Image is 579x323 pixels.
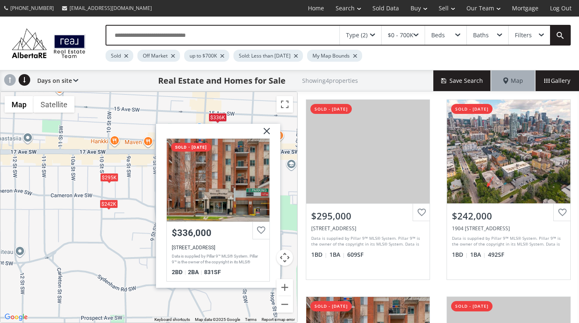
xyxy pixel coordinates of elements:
[33,70,78,91] div: Days on site
[491,70,535,91] div: Map
[311,210,425,222] div: $295,000
[245,317,257,322] a: Terms
[431,32,445,38] div: Beds
[452,251,468,259] span: 1 BD
[276,279,293,296] button: Zoom in
[208,113,226,121] div: $336K
[2,312,30,323] a: Open this area in Google Maps (opens a new window)
[70,5,152,12] span: [EMAIL_ADDRESS][DOMAIN_NAME]
[276,249,293,266] button: Map camera controls
[346,32,368,38] div: Type (2)
[158,75,286,87] h1: Real Estate and Homes for Sale
[311,251,327,259] span: 1 BD
[171,244,264,250] div: 881 15 Avenue SW #310, Calgary, AB T2R 1R8
[452,210,565,222] div: $242,000
[171,253,262,265] div: Data is supplied by Pillar 9™ MLS® System. Pillar 9™ is the owner of the copyright in its MLS® Sy...
[438,91,579,288] a: sold - [DATE]$242,0001904 [STREET_ADDRESS]Data is supplied by Pillar 9™ MLS® System. Pillar 9™ is...
[329,251,345,259] span: 1 BA
[488,251,504,259] span: 492 SF
[347,251,363,259] span: 609 SF
[204,268,221,275] span: 831 SF
[10,5,54,12] span: [PHONE_NUMBER]
[34,96,74,113] button: Show satellite imagery
[100,200,118,208] div: $242K
[2,312,30,323] img: Google
[433,70,491,91] button: Save Search
[276,96,293,113] button: Toggle fullscreen view
[184,50,229,62] div: up to $700K
[470,251,486,259] span: 1 BA
[298,91,438,288] a: sold - [DATE]$295,000[STREET_ADDRESS]Data is supplied by Pillar 9™ MLS® System. Pillar 9™ is the ...
[311,235,423,248] div: Data is supplied by Pillar 9™ MLS® System. Pillar 9™ is the owner of the copyright in its MLS® Sy...
[515,32,532,38] div: Filters
[544,77,570,85] span: Gallery
[171,268,185,275] span: 2 BD
[503,77,523,85] span: Map
[137,50,180,62] div: Off Market
[171,142,211,151] div: sold - [DATE]
[302,77,358,84] h2: Showing 4 properties
[535,70,579,91] div: Gallery
[473,32,489,38] div: Baths
[388,32,413,38] div: $0 - 700K
[276,296,293,313] button: Zoom out
[253,123,274,144] img: x.svg
[195,317,240,322] span: Map data ©2025 Google
[452,225,565,232] div: 1904 10 Street SW #402, Calgary, AB T2T 3G1
[307,50,362,62] div: My Map Bounds
[58,0,156,16] a: [EMAIL_ADDRESS][DOMAIN_NAME]
[233,50,303,62] div: Sold: Less than [DATE]
[311,225,425,232] div: 1720 10 Street SW #103, Calgary, AB T2T 3E8
[171,227,264,238] div: $336,000
[452,235,563,248] div: Data is supplied by Pillar 9™ MLS® System. Pillar 9™ is the owner of the copyright in its MLS® Sy...
[5,96,34,113] button: Show street map
[106,50,133,62] div: Sold
[262,317,295,322] a: Report a map error
[187,268,202,275] span: 2 BA
[8,27,89,60] img: Logo
[100,173,118,182] div: $295K
[166,138,269,282] a: sold - [DATE]$336,000[STREET_ADDRESS]Data is supplied by Pillar 9™ MLS® System. Pillar 9™ is the ...
[166,138,269,221] div: 881 15 Avenue SW #310, Calgary, AB T2R 1R8
[154,317,190,323] button: Keyboard shortcuts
